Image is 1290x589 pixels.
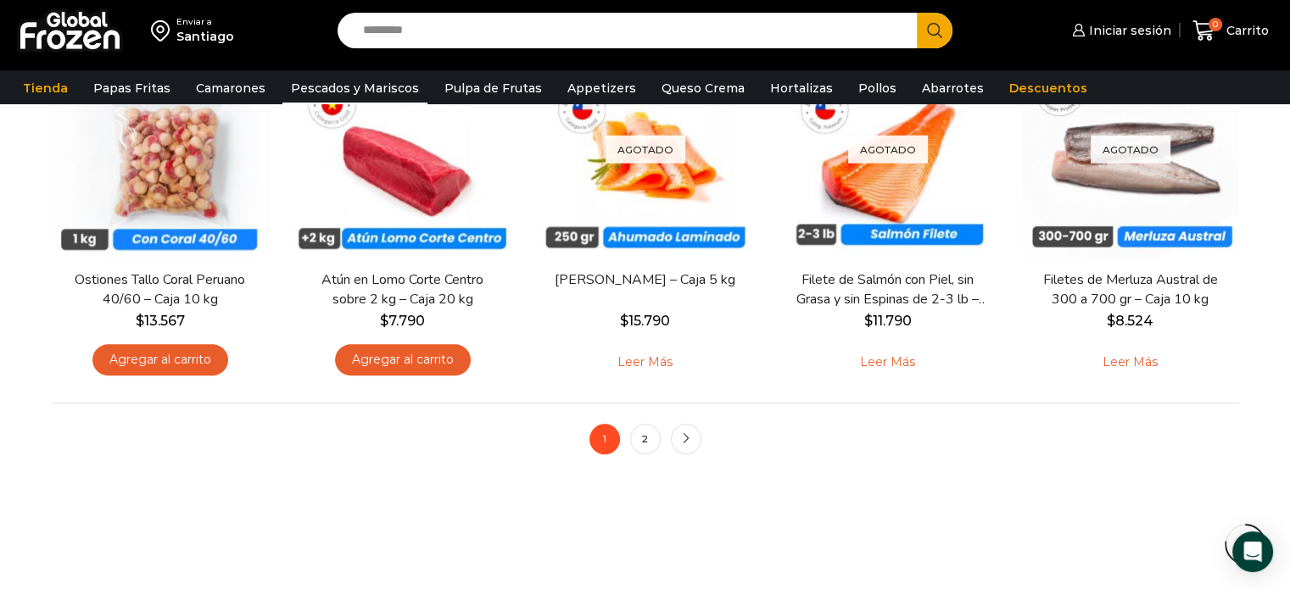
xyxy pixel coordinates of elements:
[591,344,699,380] a: Leé más sobre “Salmón Ahumado Laminado - Caja 5 kg”
[547,270,742,290] a: [PERSON_NAME] – Caja 5 kg
[187,72,274,104] a: Camarones
[1076,344,1184,380] a: Leé más sobre “Filetes de Merluza Austral de 300 a 700 gr - Caja 10 kg”
[1085,22,1171,39] span: Iniciar sesión
[136,313,185,329] bdi: 13.567
[790,270,985,309] a: Filete de Salmón con Piel, sin Grasa y sin Espinas de 2-3 lb – Premium – Caja 10 kg
[1107,313,1115,329] span: $
[136,313,144,329] span: $
[1232,531,1273,572] div: Open Intercom Messenger
[85,72,179,104] a: Papas Fritas
[589,424,620,454] span: 1
[436,72,550,104] a: Pulpa de Frutas
[1107,313,1153,329] bdi: 8.524
[917,13,952,48] button: Search button
[14,72,76,104] a: Tienda
[1222,22,1269,39] span: Carrito
[653,72,753,104] a: Queso Crema
[304,270,500,309] a: Atún en Lomo Corte Centro sobre 2 kg – Caja 20 kg
[380,313,425,329] bdi: 7.790
[559,72,645,104] a: Appetizers
[848,135,928,163] p: Agotado
[1001,72,1096,104] a: Descuentos
[62,270,257,309] a: Ostiones Tallo Coral Peruano 40/60 – Caja 10 kg
[620,313,628,329] span: $
[630,424,661,454] a: 2
[850,72,905,104] a: Pollos
[834,344,941,380] a: Leé más sobre “Filete de Salmón con Piel, sin Grasa y sin Espinas de 2-3 lb - Premium - Caja 10 kg”
[864,313,912,329] bdi: 11.790
[864,313,873,329] span: $
[762,72,841,104] a: Hortalizas
[335,344,471,375] a: Agregar al carrito: “Atún en Lomo Corte Centro sobre 2 kg - Caja 20 kg”
[606,135,685,163] p: Agotado
[1032,270,1227,309] a: Filetes de Merluza Austral de 300 a 700 gr – Caja 10 kg
[92,344,228,375] a: Agregar al carrito: “Ostiones Tallo Coral Peruano 40/60 - Caja 10 kg”
[176,16,234,28] div: Enviar a
[913,72,992,104] a: Abarrotes
[380,313,388,329] span: $
[1188,11,1273,51] a: 0 Carrito
[176,28,234,45] div: Santiago
[1068,14,1171,47] a: Iniciar sesión
[620,313,670,329] bdi: 15.790
[282,72,427,104] a: Pescados y Mariscos
[1091,135,1170,163] p: Agotado
[1209,18,1222,31] span: 0
[151,16,176,45] img: address-field-icon.svg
